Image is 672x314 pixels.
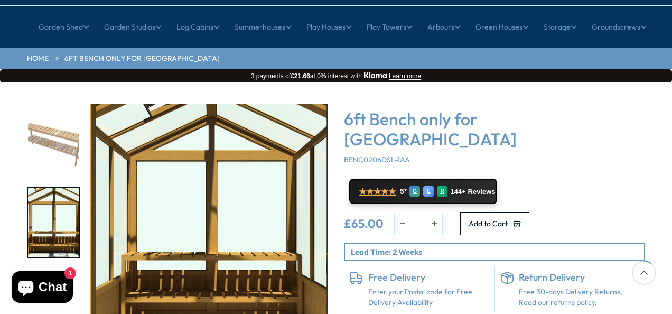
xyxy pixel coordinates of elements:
a: 6ft Bench only for [GEOGRAPHIC_DATA] [64,53,220,64]
div: E [423,186,434,197]
span: Add to Cart [469,220,508,227]
span: Reviews [468,188,496,196]
a: Enter your Postal code for Free Delivery Availability [368,287,489,308]
img: Holkham_opt_Bench_close_200x200.jpg [28,188,79,258]
a: Green Houses [475,14,529,40]
div: 2 / 2 [27,187,80,259]
h6: Return Delivery [519,272,640,283]
h3: 6ft Bench only for [GEOGRAPHIC_DATA] [344,109,645,150]
button: Add to Cart [460,212,529,235]
a: Summerhouses [235,14,292,40]
a: Play Houses [306,14,352,40]
div: 1 / 2 [27,104,80,176]
span: ★★★★★ [359,187,396,197]
a: Groundscrews [592,14,647,40]
div: G [409,186,420,197]
a: Arbours [427,14,461,40]
h6: Free Delivery [368,272,489,283]
span: BENC0206DSL-1AA [344,155,410,164]
div: R [437,186,447,197]
a: Log Cabins [176,14,220,40]
a: Garden Shed [39,14,89,40]
p: Lead Time: 2 Weeks [351,246,644,257]
p: Free 30-days Delivery Returns, Read our returns policy. [519,287,640,308]
ins: £65.00 [344,218,384,229]
a: HOME [27,53,49,64]
a: Storage [544,14,577,40]
a: ★★★★★ 5* G E R 144+ Reviews [349,179,497,204]
a: Play Towers [367,14,413,40]
img: 6HOLKHAMBENCH_200x200.jpg [28,105,79,175]
inbox-online-store-chat: Shopify online store chat [8,271,76,306]
span: 144+ [450,188,465,196]
a: Garden Studios [104,14,162,40]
